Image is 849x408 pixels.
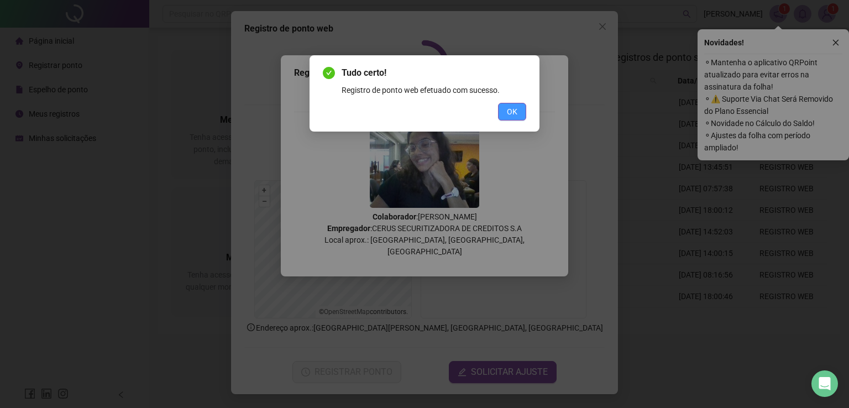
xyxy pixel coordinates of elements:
[507,106,517,118] span: OK
[498,103,526,121] button: OK
[342,84,526,96] div: Registro de ponto web efetuado com sucesso.
[323,67,335,79] span: check-circle
[811,370,838,397] div: Open Intercom Messenger
[342,66,526,80] span: Tudo certo!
